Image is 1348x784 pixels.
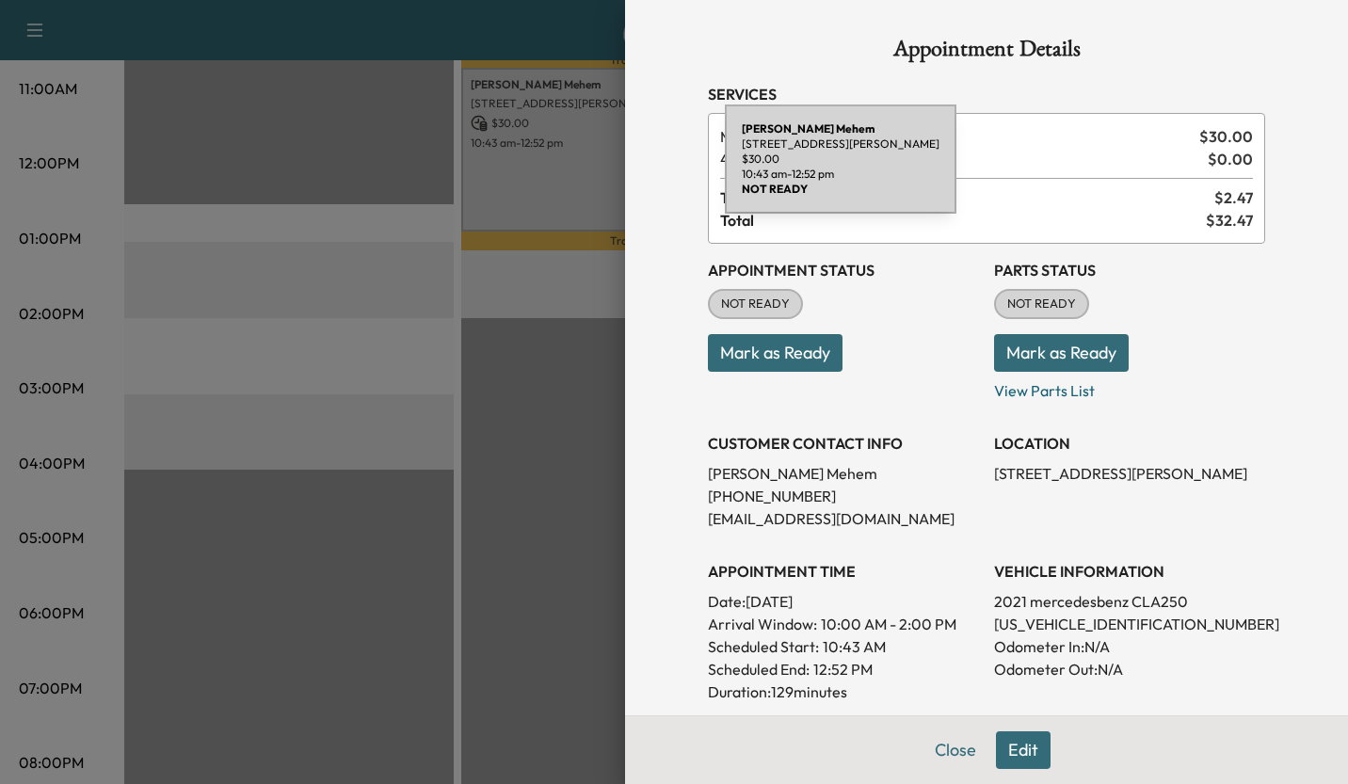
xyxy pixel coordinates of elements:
button: Close [923,731,988,769]
span: $ 2.47 [1214,186,1253,209]
h3: Appointment Status [708,259,979,281]
p: 12:52 PM [813,658,873,680]
button: Mark as Ready [708,334,842,372]
p: 10:43 AM [823,635,886,658]
p: [STREET_ADDRESS][PERSON_NAME] [742,136,939,152]
button: Edit [996,731,1051,769]
p: $ 30.00 [742,152,939,167]
h3: Services [708,83,1265,105]
span: Mercedes 40k Service [720,148,1200,170]
h3: Parts Status [994,259,1265,281]
h3: CUSTOMER CONTACT INFO [708,432,979,455]
span: NOT READY [710,295,801,313]
p: Scheduled End: [708,658,810,680]
p: 10:43 am - 12:52 pm [742,167,939,182]
p: Odometer Out: N/A [994,658,1265,680]
span: Mobile Visit [720,125,1192,148]
p: Date: [DATE] [708,590,979,613]
b: NOT READY [742,182,808,196]
p: View Parts List [994,372,1265,402]
h3: LOCATION [994,432,1265,455]
p: Odometer In: N/A [994,635,1265,658]
p: [EMAIL_ADDRESS][DOMAIN_NAME] [708,507,979,530]
span: $ 30.00 [1199,125,1253,148]
span: NOT READY [996,295,1087,313]
span: $ 32.47 [1206,209,1253,232]
p: Duration: 129 minutes [708,680,979,703]
span: 10:00 AM - 2:00 PM [821,613,956,635]
p: 2021 mercedesbenz CLA250 [994,590,1265,613]
p: [PHONE_NUMBER] [708,485,979,507]
p: [PERSON_NAME] Mehem [708,462,979,485]
button: Mark as Ready [994,334,1129,372]
h3: VEHICLE INFORMATION [994,560,1265,583]
b: [PERSON_NAME] Mehem [742,121,875,136]
p: Arrival Window: [708,613,979,635]
p: [US_VEHICLE_IDENTIFICATION_NUMBER] [994,613,1265,635]
span: Tax [720,186,1214,209]
p: [STREET_ADDRESS][PERSON_NAME] [994,462,1265,485]
span: Total [720,209,1206,232]
span: $ 0.00 [1208,148,1253,170]
h1: Appointment Details [708,38,1265,68]
h3: APPOINTMENT TIME [708,560,979,583]
p: Scheduled Start: [708,635,819,658]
